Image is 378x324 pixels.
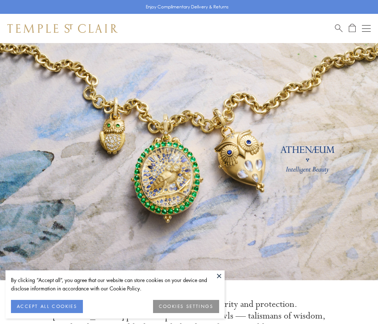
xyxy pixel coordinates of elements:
[349,24,356,33] a: Open Shopping Bag
[335,24,343,33] a: Search
[11,300,83,313] button: ACCEPT ALL COOKIES
[11,276,219,293] div: By clicking “Accept all”, you agree that our website can store cookies on your device and disclos...
[146,3,229,11] p: Enjoy Complimentary Delivery & Returns
[362,24,371,33] button: Open navigation
[7,24,118,33] img: Temple St. Clair
[153,300,219,313] button: COOKIES SETTINGS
